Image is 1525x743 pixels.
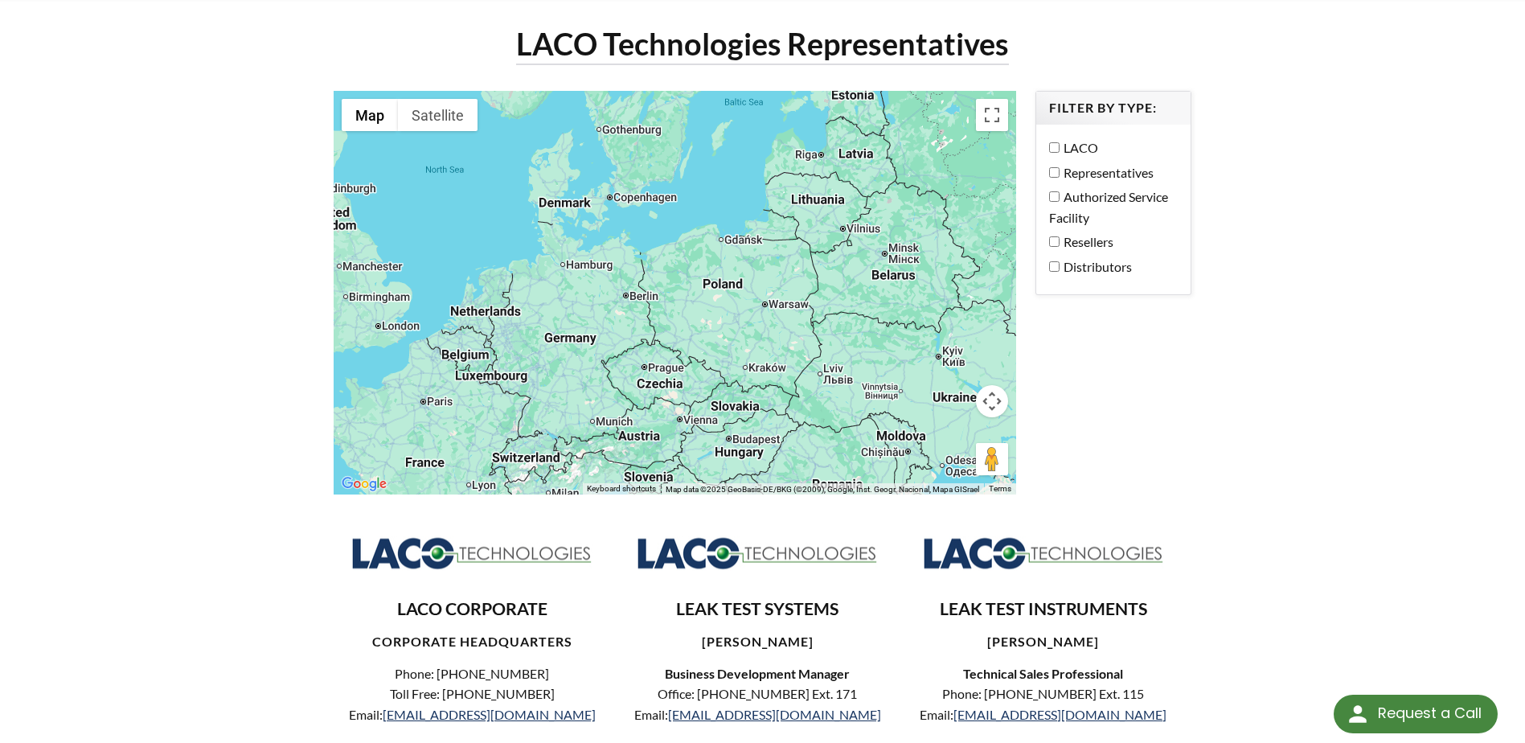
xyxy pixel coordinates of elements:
[923,536,1164,571] img: Logo_LACO-TECH_hi-res.jpg
[346,598,596,621] h3: LACO CORPORATE
[666,485,979,494] span: Map data ©2025 GeoBasis-DE/BKG (©2009), Google, Inst. Geogr. Nacional, Mapa GISrael
[587,483,656,495] button: Keyboard shortcuts
[953,707,1166,722] a: [EMAIL_ADDRESS][DOMAIN_NAME]
[987,634,1099,649] strong: [PERSON_NAME]
[516,24,1009,65] h1: LACO Technologies Representatives
[1049,142,1060,153] input: LACO
[383,707,596,722] a: [EMAIL_ADDRESS][DOMAIN_NAME]
[1345,701,1371,727] img: round button
[342,99,398,131] button: Show street map
[976,385,1008,417] button: Map camera controls
[1334,695,1498,733] div: Request a Call
[702,634,814,649] strong: [PERSON_NAME]
[372,634,572,649] strong: CORPORATE HEADQUARTERS
[1049,191,1060,202] input: Authorized Service Facility
[976,443,1008,475] button: Drag Pegman onto the map to open Street View
[1049,167,1060,178] input: Representatives
[338,474,391,495] img: Google
[963,666,1123,681] strong: Technical Sales Professional
[346,663,596,725] p: Phone: [PHONE_NUMBER] Toll Free: [PHONE_NUMBER] Email:
[1049,162,1170,183] label: Representatives
[633,683,883,725] p: Office: [PHONE_NUMBER] Ext. 171 Email:
[918,683,1168,725] p: Phone: [PHONE_NUMBER] Ext. 115 Email:
[338,474,391,495] a: Open this area in Google Maps (opens a new window)
[665,666,850,681] strong: Business Development Manager
[1378,695,1482,732] div: Request a Call
[1049,138,1170,158] label: LACO
[989,484,1011,493] a: Terms (opens in new tab)
[1049,187,1170,228] label: Authorized Service Facility
[351,536,592,571] img: Logo_LACO-TECH_hi-res.jpg
[976,99,1008,131] button: Toggle fullscreen view
[1049,261,1060,272] input: Distributors
[1049,236,1060,247] input: Resellers
[633,598,883,621] h3: LEAK TEST SYSTEMS
[1049,232,1170,252] label: Resellers
[918,598,1168,621] h3: LEAK TEST INSTRUMENTS
[668,707,881,722] a: [EMAIL_ADDRESS][DOMAIN_NAME]
[1049,257,1170,277] label: Distributors
[637,536,878,571] img: Logo_LACO-TECH_hi-res.jpg
[1049,100,1178,117] h4: Filter by Type:
[398,99,478,131] button: Show satellite imagery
